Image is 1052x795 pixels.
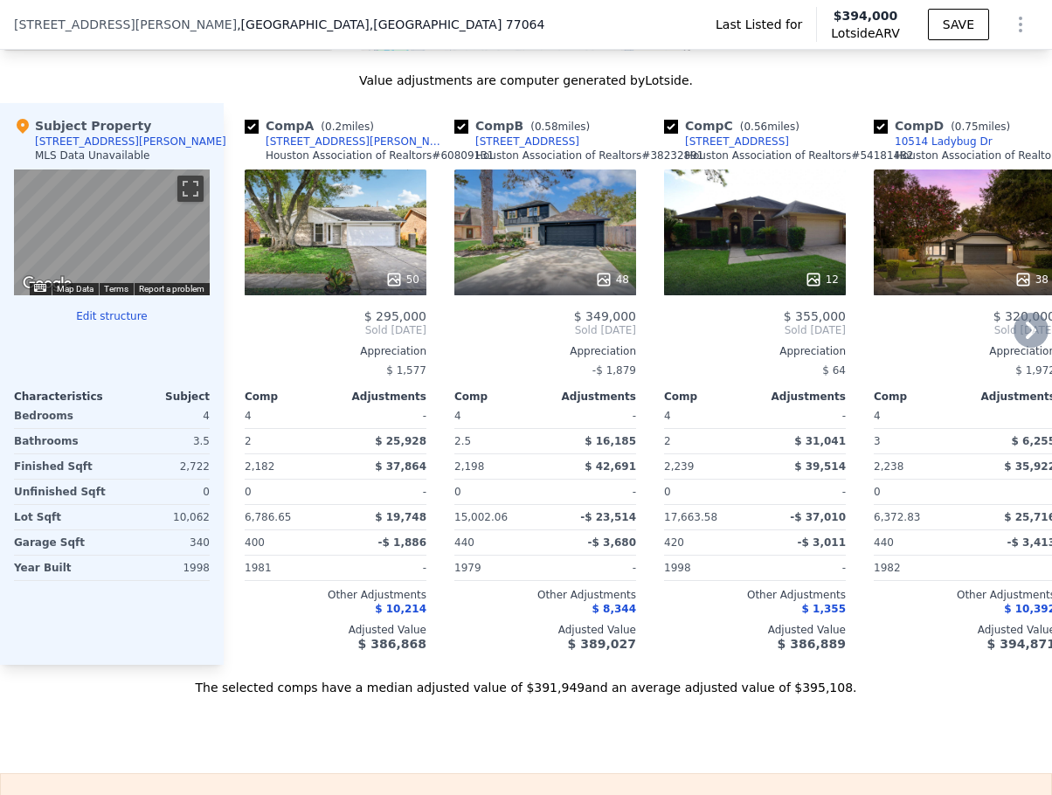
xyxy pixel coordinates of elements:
[874,460,903,473] span: 2,238
[454,390,545,404] div: Comp
[664,410,671,422] span: 4
[592,364,636,377] span: -$ 1,879
[339,404,426,428] div: -
[378,536,426,549] span: -$ 1,886
[14,505,108,529] div: Lot Sqft
[874,410,881,422] span: 4
[758,404,846,428] div: -
[454,460,484,473] span: 2,198
[592,603,636,615] span: $ 8,344
[944,121,1017,133] span: ( miles)
[822,364,846,377] span: $ 64
[104,284,128,294] a: Terms
[245,536,265,549] span: 400
[139,284,204,294] a: Report a problem
[955,121,979,133] span: 0.75
[928,9,989,40] button: SAVE
[585,460,636,473] span: $ 42,691
[266,149,494,162] div: Houston Association of Realtors # 60809131
[805,271,839,288] div: 12
[336,390,426,404] div: Adjustments
[744,121,767,133] span: 0.56
[245,117,381,135] div: Comp A
[57,283,93,295] button: Map Data
[454,117,597,135] div: Comp B
[454,344,636,358] div: Appreciation
[874,429,961,453] div: 3
[664,536,684,549] span: 420
[14,117,151,135] div: Subject Property
[874,390,965,404] div: Comp
[339,480,426,504] div: -
[245,486,252,498] span: 0
[314,121,380,133] span: ( miles)
[790,511,846,523] span: -$ 37,010
[454,623,636,637] div: Adjusted Value
[35,149,150,162] div: MLS Data Unavailable
[245,429,332,453] div: 2
[664,135,789,149] a: [STREET_ADDRESS]
[375,460,426,473] span: $ 37,864
[245,410,252,422] span: 4
[545,390,636,404] div: Adjustments
[834,9,898,23] span: $394,000
[874,135,993,149] a: 10514 Ladybug Dr
[115,454,210,479] div: 2,722
[778,637,846,651] span: $ 386,889
[115,530,210,555] div: 340
[454,486,461,498] span: 0
[115,480,210,504] div: 0
[585,435,636,447] span: $ 16,185
[454,536,474,549] span: 440
[549,556,636,580] div: -
[115,404,210,428] div: 4
[14,169,210,295] div: Map
[245,460,274,473] span: 2,182
[245,511,291,523] span: 6,786.65
[733,121,806,133] span: ( miles)
[794,460,846,473] span: $ 39,514
[664,429,751,453] div: 2
[245,135,447,149] a: [STREET_ADDRESS][PERSON_NAME]
[14,169,210,295] div: Street View
[874,486,881,498] span: 0
[14,390,112,404] div: Characteristics
[364,309,426,323] span: $ 295,000
[18,273,76,295] a: Open this area in Google Maps (opens a new window)
[664,623,846,637] div: Adjusted Value
[802,603,846,615] span: $ 1,355
[454,511,508,523] span: 15,002.06
[895,135,993,149] div: 10514 Ladybug Dr
[370,17,545,31] span: , [GEOGRAPHIC_DATA] 77064
[716,16,802,33] span: Last Listed for
[385,271,419,288] div: 50
[454,429,542,453] div: 2.5
[758,480,846,504] div: -
[14,16,237,33] span: [STREET_ADDRESS][PERSON_NAME]
[549,480,636,504] div: -
[375,435,426,447] span: $ 25,928
[339,556,426,580] div: -
[1014,271,1049,288] div: 38
[245,556,332,580] div: 1981
[588,536,636,549] span: -$ 3,680
[574,309,636,323] span: $ 349,000
[358,637,426,651] span: $ 386,868
[112,390,210,404] div: Subject
[874,536,894,549] span: 440
[14,556,108,580] div: Year Built
[664,556,751,580] div: 1998
[245,588,426,602] div: Other Adjustments
[475,149,703,162] div: Houston Association of Realtors # 38232891
[568,637,636,651] span: $ 389,027
[14,404,108,428] div: Bedrooms
[115,505,210,529] div: 10,062
[245,344,426,358] div: Appreciation
[454,410,461,422] span: 4
[115,556,210,580] div: 1998
[245,390,336,404] div: Comp
[18,273,76,295] img: Google
[245,323,426,337] span: Sold [DATE]
[794,435,846,447] span: $ 31,041
[664,344,846,358] div: Appreciation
